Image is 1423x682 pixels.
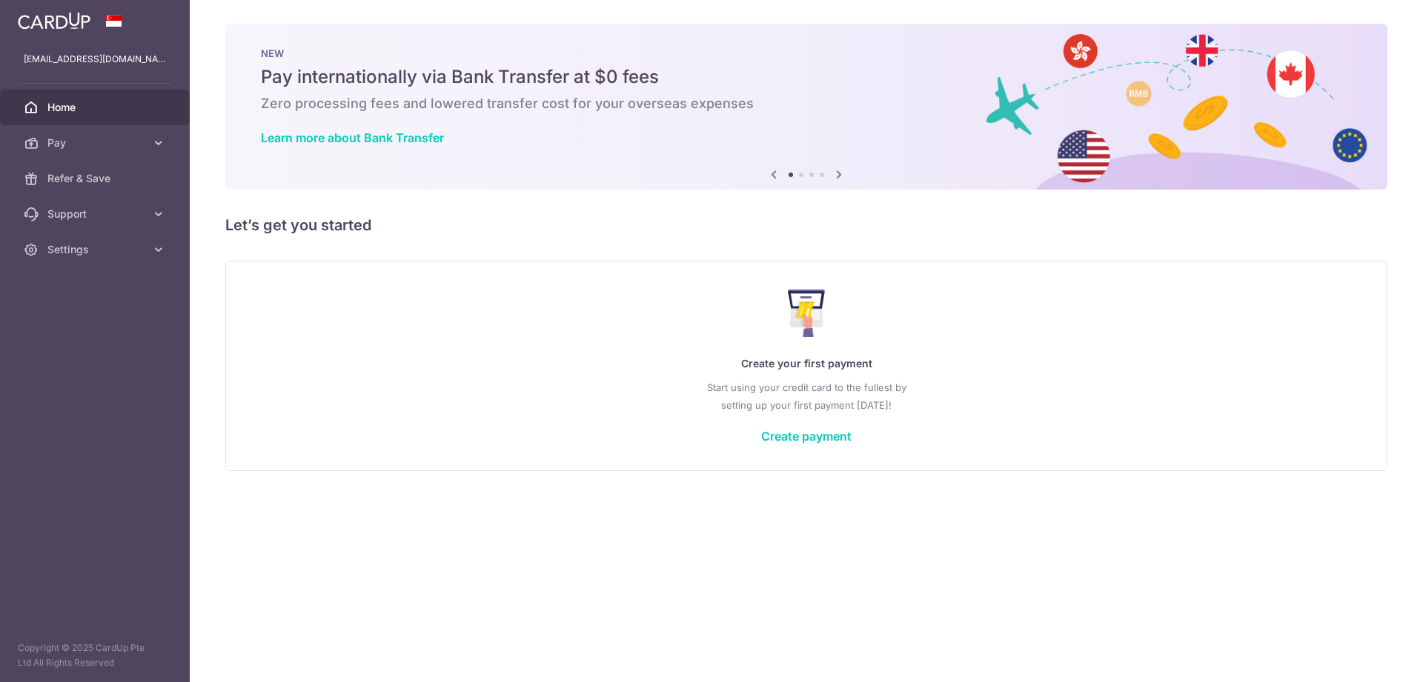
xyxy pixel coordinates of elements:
[261,130,444,145] a: Learn more about Bank Transfer
[261,65,1352,89] h5: Pay internationally via Bank Transfer at $0 fees
[47,207,145,221] span: Support
[47,136,145,150] span: Pay
[225,213,1387,237] h5: Let’s get you started
[761,429,852,444] a: Create payment
[225,24,1387,190] img: Bank transfer banner
[24,52,166,67] p: [EMAIL_ADDRESS][DOMAIN_NAME]
[18,12,90,30] img: CardUp
[256,378,1357,414] p: Start using your credit card to the fullest by setting up your first payment [DATE]!
[256,355,1357,372] p: Create your first payment
[261,47,1352,59] p: NEW
[47,242,145,257] span: Settings
[788,290,826,337] img: Make Payment
[47,100,145,115] span: Home
[47,171,145,186] span: Refer & Save
[261,95,1352,113] h6: Zero processing fees and lowered transfer cost for your overseas expenses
